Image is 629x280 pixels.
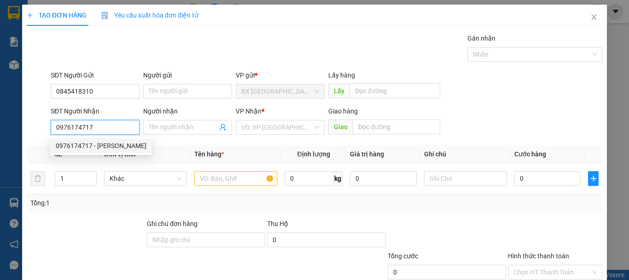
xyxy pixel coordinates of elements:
[267,220,288,227] span: Thu Hộ
[194,150,224,158] span: Tên hàng
[56,141,146,151] div: 0976174717 - [PERSON_NAME]
[143,70,232,80] div: Người gửi
[420,145,511,163] th: Ghi chú
[328,71,355,79] span: Lấy hàng
[328,119,353,134] span: Giao
[424,171,507,186] input: Ghi Chú
[350,171,416,186] input: 0
[588,175,598,182] span: plus
[297,150,330,158] span: Định lượng
[350,150,384,158] span: Giá trị hàng
[27,12,33,18] span: plus
[333,171,343,186] span: kg
[236,70,325,80] div: VP gửi
[467,35,495,42] label: Gán nhãn
[508,252,569,260] label: Hình thức thanh toán
[30,198,244,208] div: Tổng: 1
[194,171,277,186] input: VD: Bàn, Ghế
[147,232,265,247] input: Ghi chú đơn hàng
[219,124,227,131] span: user-add
[588,171,599,186] button: plus
[328,83,349,98] span: Lấy
[328,107,358,115] span: Giao hàng
[101,12,198,19] span: Yêu cầu xuất hóa đơn điện tử
[30,171,45,186] button: delete
[27,12,87,19] span: TẠO ĐƠN HÀNG
[353,119,440,134] input: Dọc đường
[51,106,140,116] div: SĐT Người Nhận
[51,70,140,80] div: SĐT Người Gửi
[581,5,607,30] button: Close
[236,107,262,115] span: VP Nhận
[388,252,418,260] span: Tổng cước
[143,106,232,116] div: Người nhận
[110,172,181,185] span: Khác
[241,84,319,98] span: BX Quảng Ngãi
[147,220,198,227] label: Ghi chú đơn hàng
[514,150,546,158] span: Cước hàng
[590,13,598,21] span: close
[349,83,440,98] input: Dọc đường
[101,12,109,19] img: icon
[50,138,152,153] div: 0976174717 - vuong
